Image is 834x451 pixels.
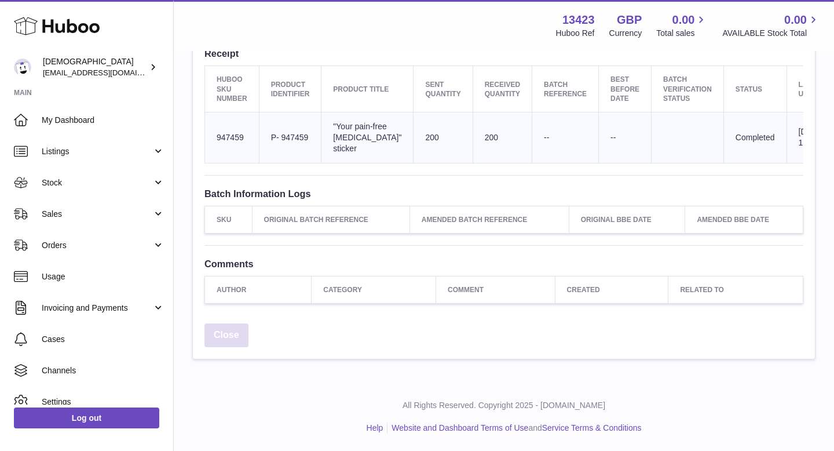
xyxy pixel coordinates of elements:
[722,28,820,39] span: AVAILABLE Stock Total
[532,112,599,163] td: --
[722,12,820,39] a: 0.00 AVAILABLE Stock Total
[42,365,164,376] span: Channels
[14,408,159,428] a: Log out
[204,257,803,270] h3: Comments
[42,115,164,126] span: My Dashboard
[367,423,383,432] a: Help
[542,423,642,432] a: Service Terms & Conditions
[409,206,569,233] th: Amended Batch Reference
[204,47,803,60] h3: Receipt
[205,277,312,304] th: Author
[259,66,321,112] th: Product Identifier
[414,112,473,163] td: 200
[42,271,164,282] span: Usage
[473,66,532,112] th: Received Quantity
[599,66,652,112] th: Best Before Date
[205,206,253,233] th: SKU
[42,240,152,251] span: Orders
[312,277,436,304] th: Category
[42,209,152,220] span: Sales
[723,66,787,112] th: Status
[556,28,595,39] div: Huboo Ref
[436,277,555,304] th: Comment
[259,112,321,163] td: P- 947459
[205,66,259,112] th: Huboo SKU Number
[656,28,708,39] span: Total sales
[252,206,409,233] th: Original Batch Reference
[562,12,595,28] strong: 13423
[321,66,414,112] th: Product title
[652,66,724,112] th: Batch Verification Status
[14,59,31,76] img: olgazyuz@outlook.com
[656,12,708,39] a: 0.00 Total sales
[205,112,259,163] td: 947459
[599,112,652,163] td: --
[784,12,807,28] span: 0.00
[392,423,528,432] a: Website and Dashboard Terms of Use
[685,206,803,233] th: Amended BBE Date
[672,12,695,28] span: 0.00
[473,112,532,163] td: 200
[43,56,147,78] div: [DEMOGRAPHIC_DATA]
[668,277,803,304] th: Related to
[42,303,152,314] span: Invoicing and Payments
[321,112,414,163] td: "Your pain-free [MEDICAL_DATA]" sticker
[414,66,473,112] th: Sent Quantity
[569,206,685,233] th: Original BBE Date
[204,323,248,347] a: Close
[617,12,642,28] strong: GBP
[204,187,803,200] h3: Batch Information Logs
[43,68,170,77] span: [EMAIL_ADDRESS][DOMAIN_NAME]
[387,423,641,434] li: and
[609,28,642,39] div: Currency
[42,146,152,157] span: Listings
[555,277,668,304] th: Created
[42,397,164,408] span: Settings
[532,66,599,112] th: Batch Reference
[42,334,164,345] span: Cases
[183,400,825,411] p: All Rights Reserved. Copyright 2025 - [DOMAIN_NAME]
[42,177,152,188] span: Stock
[723,112,787,163] td: Completed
